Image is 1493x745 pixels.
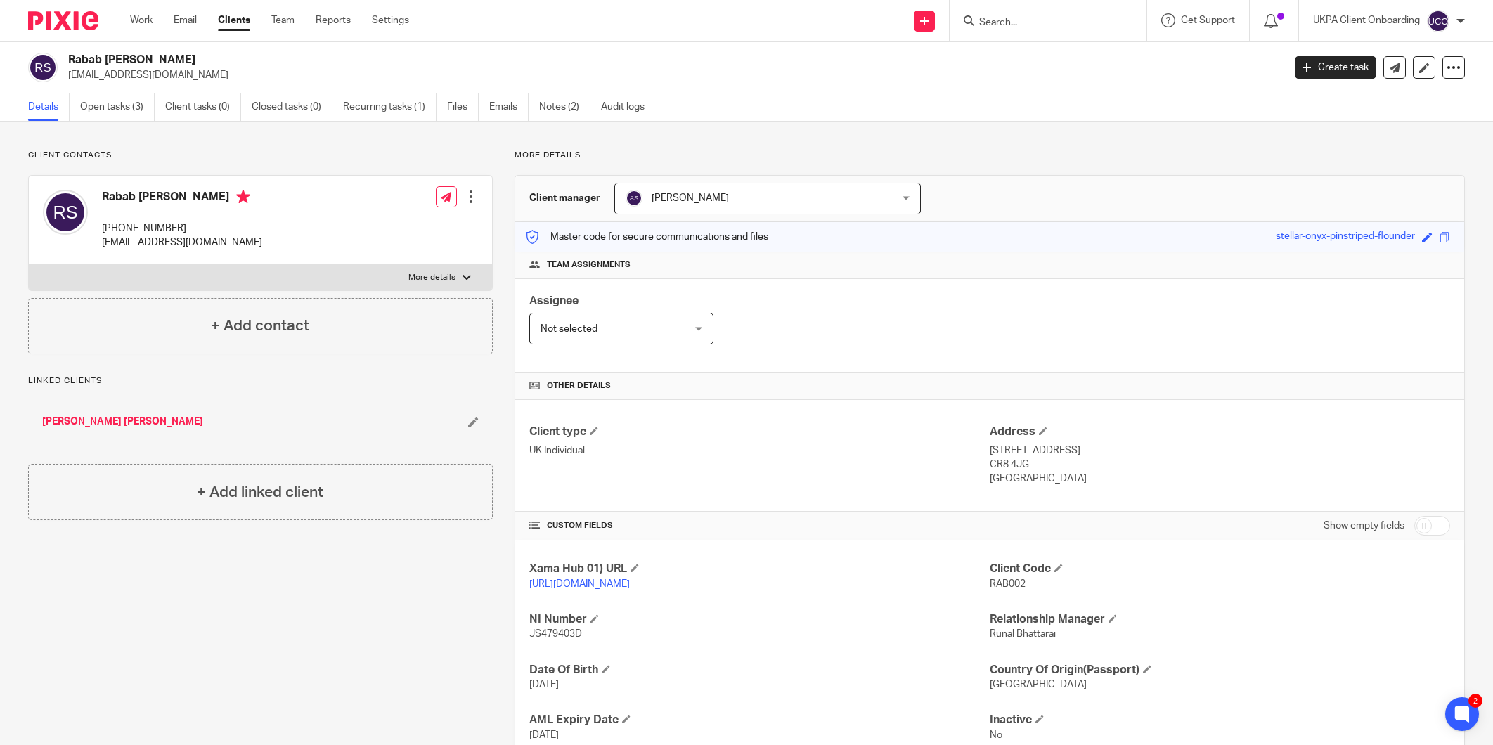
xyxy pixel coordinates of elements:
p: [STREET_ADDRESS] [990,443,1450,458]
p: [EMAIL_ADDRESS][DOMAIN_NAME] [68,68,1274,82]
span: Not selected [541,324,597,334]
h4: Client type [529,425,990,439]
h4: CUSTOM FIELDS [529,520,990,531]
a: Settings [372,13,409,27]
p: [PHONE_NUMBER] [102,221,262,235]
span: RAB002 [990,579,1026,589]
span: [PERSON_NAME] [652,193,729,203]
span: JS479403D [529,629,582,639]
p: Linked clients [28,375,493,387]
a: Closed tasks (0) [252,93,332,121]
img: svg%3E [626,190,642,207]
img: Pixie [28,11,98,30]
span: Assignee [529,295,579,306]
span: [GEOGRAPHIC_DATA] [990,680,1087,689]
h4: Inactive [990,713,1450,727]
span: [DATE] [529,730,559,740]
label: Show empty fields [1324,519,1404,533]
a: Team [271,13,295,27]
a: Details [28,93,70,121]
a: Files [447,93,479,121]
h4: Rabab [PERSON_NAME] [102,190,262,207]
a: Emails [489,93,529,121]
a: Notes (2) [539,93,590,121]
p: UK Individual [529,443,990,458]
h4: Relationship Manager [990,612,1450,627]
h4: NI Number [529,612,990,627]
h4: AML Expiry Date [529,713,990,727]
span: Get Support [1181,15,1235,25]
a: [PERSON_NAME] [PERSON_NAME] [42,415,203,429]
h3: Client manager [529,191,600,205]
a: Client tasks (0) [165,93,241,121]
input: Search [978,17,1104,30]
a: [URL][DOMAIN_NAME] [529,579,630,589]
span: Runal Bhattarai [990,629,1056,639]
a: Recurring tasks (1) [343,93,437,121]
h4: Xama Hub 01) URL [529,562,990,576]
a: Audit logs [601,93,655,121]
p: More details [408,272,455,283]
p: More details [515,150,1465,161]
span: [DATE] [529,680,559,689]
span: Other details [547,380,611,391]
p: Client contacts [28,150,493,161]
img: svg%3E [1427,10,1449,32]
a: Reports [316,13,351,27]
p: [GEOGRAPHIC_DATA] [990,472,1450,486]
h2: Rabab [PERSON_NAME] [68,53,1033,67]
span: Team assignments [547,259,631,271]
h4: + Add linked client [197,481,323,503]
i: Primary [236,190,250,204]
p: [EMAIL_ADDRESS][DOMAIN_NAME] [102,235,262,250]
img: svg%3E [28,53,58,82]
h4: + Add contact [211,315,309,337]
span: No [990,730,1002,740]
div: stellar-onyx-pinstriped-flounder [1276,229,1415,245]
h4: Client Code [990,562,1450,576]
div: 2 [1468,694,1482,708]
p: CR8 4JG [990,458,1450,472]
a: Create task [1295,56,1376,79]
p: Master code for secure communications and files [526,230,768,244]
h4: Address [990,425,1450,439]
h4: Date Of Birth [529,663,990,678]
h4: Country Of Origin(Passport) [990,663,1450,678]
a: Clients [218,13,250,27]
a: Email [174,13,197,27]
a: Open tasks (3) [80,93,155,121]
img: svg%3E [43,190,88,235]
a: Work [130,13,153,27]
p: UKPA Client Onboarding [1313,13,1420,27]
